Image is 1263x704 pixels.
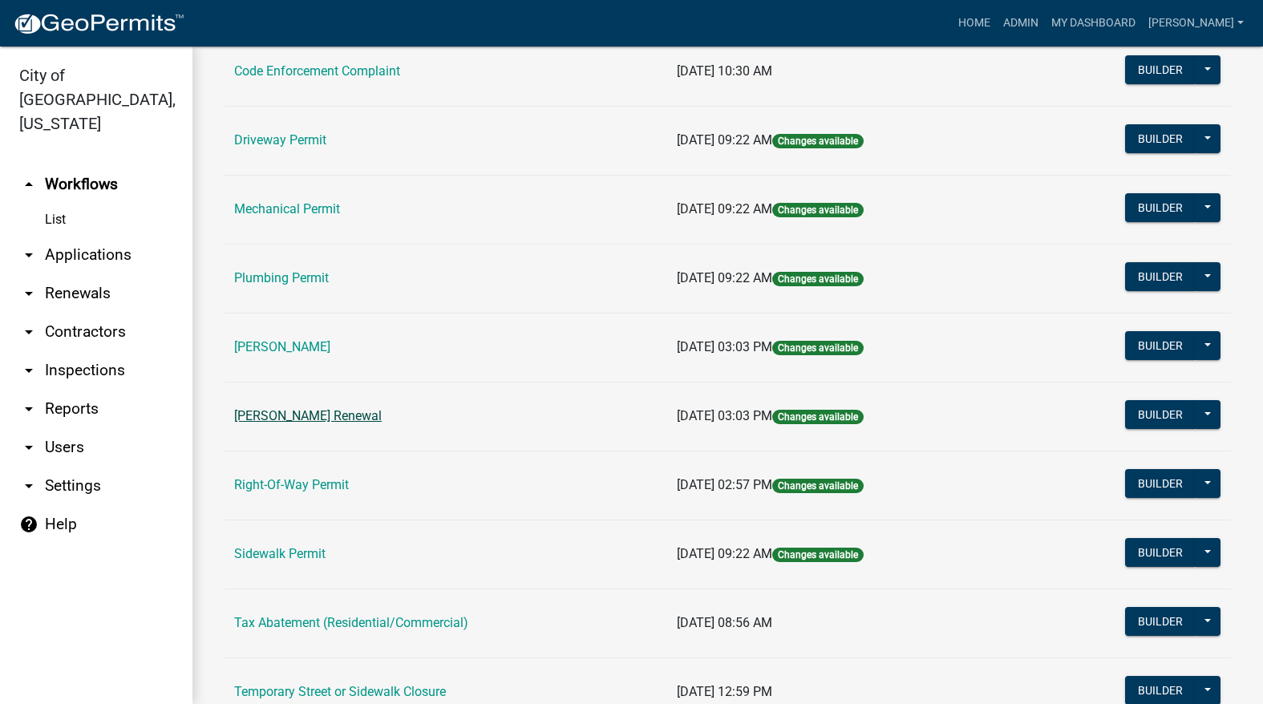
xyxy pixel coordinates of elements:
a: Temporary Street or Sidewalk Closure [234,684,446,699]
a: Plumbing Permit [234,270,329,285]
a: Admin [997,8,1045,38]
span: [DATE] 10:30 AM [677,63,772,79]
span: Changes available [772,203,864,217]
a: [PERSON_NAME] [234,339,330,354]
span: [DATE] 03:03 PM [677,408,772,423]
a: Right-Of-Way Permit [234,477,349,492]
span: [DATE] 02:57 PM [677,477,772,492]
span: Changes available [772,410,864,424]
i: arrow_drop_down [19,399,38,419]
span: Changes available [772,479,864,493]
button: Builder [1125,400,1196,429]
span: [DATE] 09:22 AM [677,270,772,285]
span: [DATE] 09:22 AM [677,132,772,148]
a: My Dashboard [1045,8,1142,38]
button: Builder [1125,55,1196,84]
span: Changes available [772,341,864,355]
a: [PERSON_NAME] [1142,8,1250,38]
span: [DATE] 08:56 AM [677,615,772,630]
a: Home [952,8,997,38]
button: Builder [1125,124,1196,153]
button: Builder [1125,538,1196,567]
a: Mechanical Permit [234,201,340,216]
span: Changes available [772,548,864,562]
i: arrow_drop_down [19,438,38,457]
button: Builder [1125,262,1196,291]
span: [DATE] 09:22 AM [677,201,772,216]
i: arrow_drop_down [19,361,38,380]
button: Builder [1125,607,1196,636]
i: arrow_drop_up [19,175,38,194]
span: [DATE] 03:03 PM [677,339,772,354]
a: Code Enforcement Complaint [234,63,400,79]
span: Changes available [772,134,864,148]
a: Sidewalk Permit [234,546,326,561]
i: arrow_drop_down [19,476,38,496]
i: arrow_drop_down [19,245,38,265]
button: Builder [1125,193,1196,222]
a: Driveway Permit [234,132,326,148]
a: [PERSON_NAME] Renewal [234,408,382,423]
i: help [19,515,38,534]
span: [DATE] 09:22 AM [677,546,772,561]
button: Builder [1125,469,1196,498]
span: [DATE] 12:59 PM [677,684,772,699]
a: Tax Abatement (Residential/Commercial) [234,615,468,630]
i: arrow_drop_down [19,322,38,342]
span: Changes available [772,272,864,286]
i: arrow_drop_down [19,284,38,303]
button: Builder [1125,331,1196,360]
